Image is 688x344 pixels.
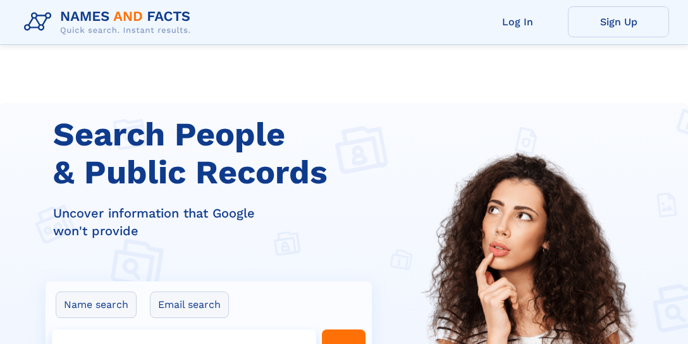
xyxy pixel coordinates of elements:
a: Sign Up [568,6,669,37]
img: Logo Names and Facts [19,5,201,39]
label: Email search [150,292,229,318]
a: Log In [467,6,568,37]
div: Uncover information that Google won't provide [53,204,379,240]
label: Name search [56,292,137,318]
h1: Search People & Public Records [53,116,379,192]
